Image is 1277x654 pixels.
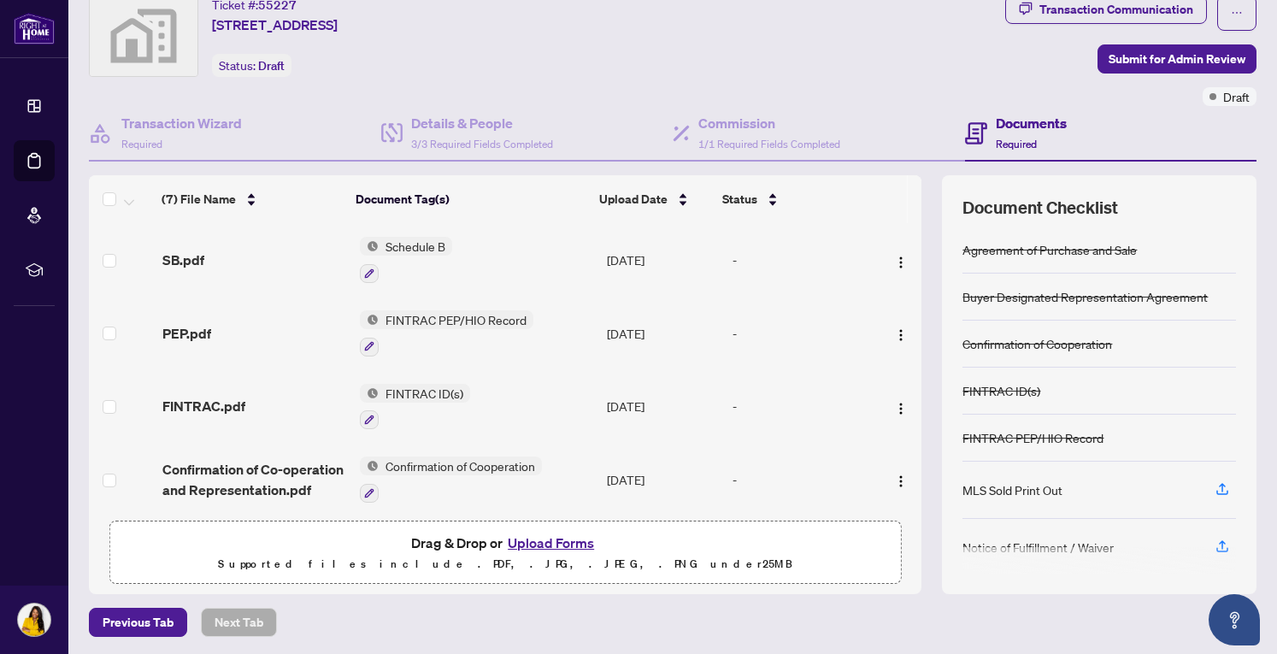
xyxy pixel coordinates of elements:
div: Status: [212,54,291,77]
span: 1/1 Required Fields Completed [698,138,840,150]
span: Draft [258,58,285,74]
button: Status IconFINTRAC ID(s) [360,384,470,430]
span: Status [722,190,757,209]
button: Submit for Admin Review [1098,44,1256,74]
img: Logo [894,256,908,269]
th: (7) File Name [155,175,350,223]
img: Logo [894,402,908,415]
span: Confirmation of Co-operation and Representation.pdf [162,459,346,500]
span: Drag & Drop or [411,532,599,554]
h4: Details & People [411,113,553,133]
span: (7) File Name [162,190,236,209]
span: FINTRAC.pdf [162,396,245,416]
div: Agreement of Purchase and Sale [962,240,1137,259]
span: [STREET_ADDRESS] [212,15,338,35]
div: Notice of Fulfillment / Waiver [962,538,1114,557]
th: Document Tag(s) [349,175,591,223]
span: Previous Tab [103,609,174,636]
div: FINTRAC PEP/HIO Record [962,428,1103,447]
img: Logo [894,474,908,488]
td: [DATE] [600,370,726,444]
button: Logo [887,392,915,420]
button: Next Tab [201,608,277,637]
span: SB.pdf [162,250,204,270]
span: FINTRAC PEP/HIO Record [379,310,533,329]
div: FINTRAC ID(s) [962,381,1040,400]
td: [DATE] [600,223,726,297]
span: PEP.pdf [162,323,211,344]
span: FINTRAC ID(s) [379,384,470,403]
div: - [733,397,872,415]
span: Required [996,138,1037,150]
img: Status Icon [360,384,379,403]
span: Document Checklist [962,196,1118,220]
img: Status Icon [360,237,379,256]
div: MLS Sold Print Out [962,480,1062,499]
h4: Transaction Wizard [121,113,242,133]
h4: Documents [996,113,1067,133]
div: - [733,250,872,269]
button: Status IconSchedule B [360,237,452,283]
button: Logo [887,320,915,347]
button: Status IconConfirmation of Cooperation [360,457,542,503]
span: Required [121,138,162,150]
td: [DATE] [600,297,726,370]
div: - [733,324,872,343]
span: Draft [1223,87,1250,106]
td: [DATE] [600,443,726,516]
span: Drag & Drop orUpload FormsSupported files include .PDF, .JPG, .JPEG, .PNG under25MB [110,521,900,585]
button: Previous Tab [89,608,187,637]
button: Status IconFINTRAC PEP/HIO Record [360,310,533,356]
button: Logo [887,466,915,493]
img: Status Icon [360,457,379,475]
h4: Commission [698,113,840,133]
button: Logo [887,246,915,274]
span: 3/3 Required Fields Completed [411,138,553,150]
span: ellipsis [1231,7,1243,19]
div: Confirmation of Cooperation [962,334,1112,353]
div: Buyer Designated Representation Agreement [962,287,1208,306]
span: Submit for Admin Review [1109,45,1245,73]
span: Confirmation of Cooperation [379,457,542,475]
th: Status [715,175,866,223]
img: Logo [894,328,908,342]
th: Upload Date [592,175,716,223]
button: Open asap [1209,594,1260,645]
span: Upload Date [599,190,668,209]
p: Supported files include .PDF, .JPG, .JPEG, .PNG under 25 MB [121,554,890,574]
img: logo [14,13,55,44]
img: Profile Icon [18,604,50,636]
button: Upload Forms [503,532,599,554]
span: Schedule B [379,237,452,256]
img: Status Icon [360,310,379,329]
div: - [733,470,872,489]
